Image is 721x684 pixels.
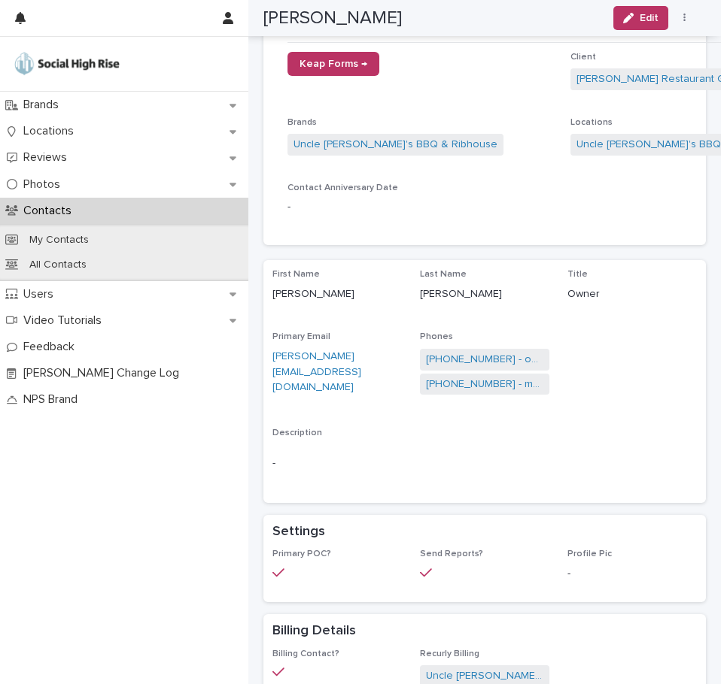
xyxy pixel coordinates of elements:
h2: [PERSON_NAME] [263,8,402,29]
p: Locations [17,124,86,138]
h2: Settings [272,524,325,540]
p: Video Tutorials [17,313,114,328]
a: Uncle [PERSON_NAME]'s BBQ & Ribhouse [426,668,543,684]
a: [PHONE_NUMBER] - office [426,352,543,368]
span: Keap Forms → [300,59,367,69]
span: Phones [420,332,453,341]
span: First Name [272,270,320,279]
p: Users [17,287,65,301]
p: Brands [17,98,71,112]
p: All Contacts [17,259,99,271]
span: Last Name [420,270,467,279]
a: Uncle [PERSON_NAME]'s BBQ & Ribhouse [294,137,497,153]
a: [PHONE_NUMBER] - mobile [426,377,543,392]
p: Contacts [17,204,84,218]
h2: Billing Details [272,623,356,640]
span: Primary Email [272,332,330,341]
p: Owner [567,286,697,302]
span: Locations [570,118,613,127]
span: Send Reports? [420,549,483,558]
span: Contact Anniversary Date [287,183,398,192]
p: NPS Brand [17,392,90,407]
span: Edit [640,13,659,23]
span: Client [570,53,596,62]
span: Brands [287,118,317,127]
span: Recurly Billing [420,649,479,658]
span: Title [567,270,588,279]
p: - [287,199,558,215]
span: Billing Contact? [272,649,339,658]
img: o5DnuTxEQV6sW9jFYBBf [12,49,122,79]
p: Reviews [17,150,79,165]
p: [PERSON_NAME] [272,286,402,302]
p: - [567,566,697,582]
button: Edit [613,6,668,30]
p: My Contacts [17,234,101,247]
p: [PERSON_NAME] [420,286,549,302]
a: Keap Forms → [287,52,379,76]
p: Feedback [17,340,87,354]
p: Photos [17,177,72,192]
span: Description [272,428,322,437]
p: [PERSON_NAME] Change Log [17,366,191,380]
a: [PERSON_NAME][EMAIL_ADDRESS][DOMAIN_NAME] [272,351,361,393]
p: - [272,455,697,471]
span: Primary POC? [272,549,331,558]
span: Profile Pic [567,549,612,558]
